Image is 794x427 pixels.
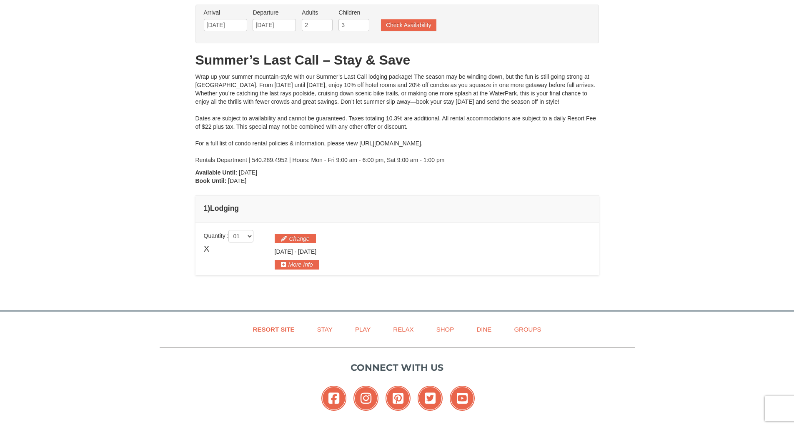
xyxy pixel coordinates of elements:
[253,8,296,17] label: Departure
[275,234,316,243] button: Change
[275,248,293,255] span: [DATE]
[204,204,591,212] h4: 1 Lodging
[275,260,319,269] button: More Info
[466,320,502,339] a: Dine
[204,242,210,255] span: X
[307,320,343,339] a: Stay
[195,52,599,68] h1: Summer’s Last Call – Stay & Save
[298,248,316,255] span: [DATE]
[195,177,227,184] strong: Book Until:
[503,320,551,339] a: Groups
[195,169,238,176] strong: Available Until:
[383,320,424,339] a: Relax
[294,248,296,255] span: -
[338,8,369,17] label: Children
[160,361,635,375] p: Connect with us
[195,72,599,164] div: Wrap up your summer mountain-style with our Summer’s Last Call lodging package! The season may be...
[243,320,305,339] a: Resort Site
[239,169,257,176] span: [DATE]
[345,320,381,339] a: Play
[381,19,436,31] button: Check Availability
[204,232,254,239] span: Quantity :
[302,8,333,17] label: Adults
[228,177,246,184] span: [DATE]
[426,320,465,339] a: Shop
[208,204,210,212] span: )
[204,8,247,17] label: Arrival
